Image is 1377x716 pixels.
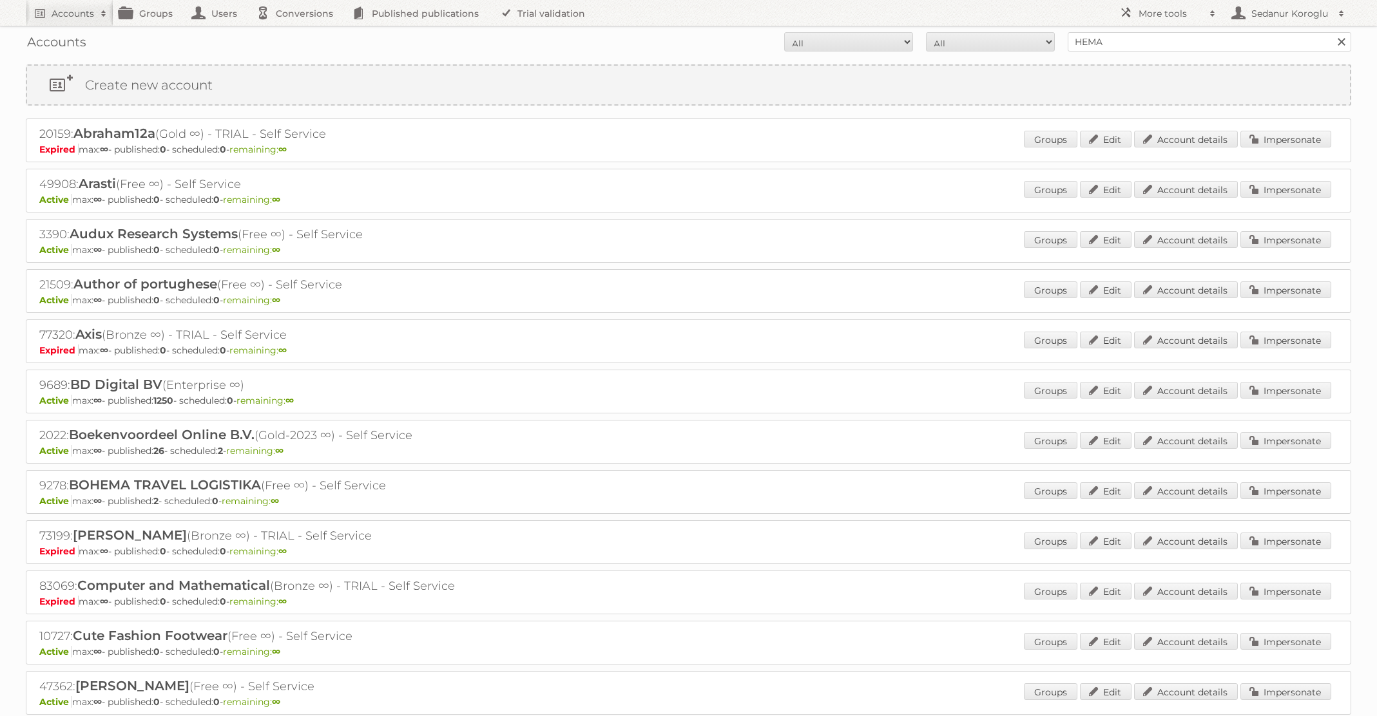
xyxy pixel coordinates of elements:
span: remaining: [223,696,280,708]
a: Edit [1080,332,1131,348]
strong: 0 [160,596,166,607]
strong: 0 [153,294,160,306]
h2: 77320: (Bronze ∞) - TRIAL - Self Service [39,326,490,343]
strong: ∞ [278,144,287,155]
a: Impersonate [1240,683,1331,700]
a: Impersonate [1240,231,1331,248]
a: Edit [1080,181,1131,198]
h2: 73199: (Bronze ∞) - TRIAL - Self Service [39,527,490,544]
strong: ∞ [93,194,102,205]
span: remaining: [229,596,287,607]
span: remaining: [229,144,287,155]
span: BOHEMA TRAVEL LOGISTIKA [69,477,261,493]
a: Groups [1024,181,1077,198]
strong: 1250 [153,395,173,406]
strong: ∞ [93,646,102,657]
strong: ∞ [93,294,102,306]
strong: 0 [213,294,220,306]
h2: 21509: (Free ∞) - Self Service [39,276,490,293]
h2: 47362: (Free ∞) - Self Service [39,678,490,695]
a: Account details [1134,532,1238,549]
span: Active [39,194,72,205]
a: Edit [1080,281,1131,298]
a: Groups [1024,432,1077,449]
a: Account details [1134,432,1238,449]
strong: 0 [220,596,226,607]
a: Groups [1024,683,1077,700]
a: Account details [1134,181,1238,198]
span: remaining: [223,646,280,657]
a: Account details [1134,633,1238,650]
span: Active [39,696,72,708]
strong: ∞ [272,294,280,306]
span: Axis [75,326,102,342]
a: Account details [1134,683,1238,700]
span: BD Digital BV [70,377,162,392]
a: Groups [1024,532,1077,549]
strong: ∞ [285,395,294,406]
span: Active [39,495,72,507]
strong: ∞ [93,696,102,708]
strong: ∞ [272,244,280,256]
span: remaining: [222,495,279,507]
h2: 20159: (Gold ∞) - TRIAL - Self Service [39,126,490,142]
p: max: - published: - scheduled: - [39,545,1338,557]
strong: ∞ [93,395,102,406]
strong: 0 [220,545,226,557]
a: Impersonate [1240,181,1331,198]
strong: 0 [153,194,160,205]
a: Groups [1024,482,1077,499]
a: Impersonate [1240,332,1331,348]
h2: Sedanur Koroglu [1248,7,1332,20]
a: Impersonate [1240,532,1331,549]
a: Impersonate [1240,281,1331,298]
span: remaining: [229,344,287,356]
a: Edit [1080,532,1131,549]
span: [PERSON_NAME] [75,678,189,693]
h2: 83069: (Bronze ∞) - TRIAL - Self Service [39,578,490,594]
strong: ∞ [93,495,102,507]
strong: 26 [153,445,164,457]
strong: ∞ [272,696,280,708]
span: Expired [39,144,79,155]
p: max: - published: - scheduled: - [39,445,1338,457]
strong: 0 [153,244,160,256]
span: Cute Fashion Footwear [73,628,227,643]
strong: ∞ [100,344,108,356]
span: Arasti [79,176,116,191]
strong: ∞ [278,344,287,356]
a: Groups [1024,633,1077,650]
strong: 0 [160,144,166,155]
a: Groups [1024,131,1077,147]
a: Account details [1134,332,1238,348]
span: remaining: [223,194,280,205]
p: max: - published: - scheduled: - [39,395,1338,406]
a: Account details [1134,281,1238,298]
span: Abraham12a [73,126,155,141]
h2: 9278: (Free ∞) - Self Service [39,477,490,494]
span: Expired [39,596,79,607]
a: Groups [1024,231,1077,248]
a: Edit [1080,482,1131,499]
a: Impersonate [1240,432,1331,449]
a: Impersonate [1240,633,1331,650]
a: Edit [1080,583,1131,599]
strong: 0 [213,194,220,205]
a: Groups [1024,382,1077,399]
p: max: - published: - scheduled: - [39,244,1338,256]
strong: 2 [218,445,223,457]
p: max: - published: - scheduled: - [39,194,1338,205]
a: Edit [1080,231,1131,248]
a: Create new account [27,66,1350,104]
strong: ∞ [278,596,287,607]
span: remaining: [223,244,280,256]
a: Edit [1080,633,1131,650]
strong: 0 [160,545,166,557]
strong: 2 [153,495,159,507]
strong: 0 [220,344,226,356]
strong: 0 [213,244,220,256]
span: Active [39,445,72,457]
span: Active [39,244,72,256]
h2: Accounts [52,7,94,20]
h2: 49908: (Free ∞) - Self Service [39,176,490,193]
